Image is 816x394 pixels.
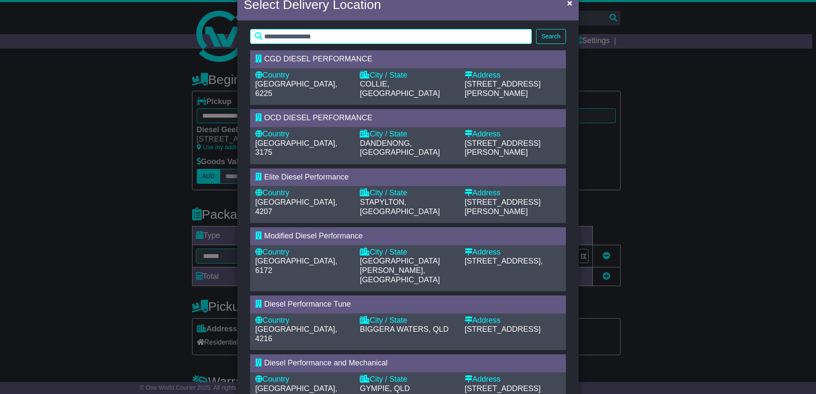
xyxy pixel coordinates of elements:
[465,325,541,333] span: [STREET_ADDRESS]
[465,71,561,80] div: Address
[536,29,566,44] button: Search
[264,55,372,63] span: CGD DIESEL PERFORMANCE
[255,188,351,198] div: Country
[264,359,388,367] span: Diesel Performance and Mechanical
[360,248,456,257] div: City / State
[255,139,337,157] span: [GEOGRAPHIC_DATA], 3175
[255,198,337,216] span: [GEOGRAPHIC_DATA], 4207
[255,257,337,275] span: [GEOGRAPHIC_DATA], 6172
[255,71,351,80] div: Country
[465,198,541,216] span: [STREET_ADDRESS][PERSON_NAME]
[465,248,561,257] div: Address
[360,375,456,384] div: City / State
[264,113,372,122] span: OCD DIESEL PERFORMANCE
[360,316,456,325] div: City / State
[255,80,337,98] span: [GEOGRAPHIC_DATA], 6225
[360,130,456,139] div: City / State
[360,325,449,333] span: BIGGERA WATERS, QLD
[360,188,456,198] div: City / State
[360,384,410,393] span: GYMPIE, QLD
[465,384,541,393] span: [STREET_ADDRESS]
[264,232,363,240] span: Modified Diesel Performance
[360,71,456,80] div: City / State
[465,80,541,98] span: [STREET_ADDRESS][PERSON_NAME]
[465,257,543,265] span: [STREET_ADDRESS],
[264,300,351,308] span: Diesel Performance Tune
[465,188,561,198] div: Address
[255,130,351,139] div: Country
[465,139,541,157] span: [STREET_ADDRESS][PERSON_NAME]
[255,375,351,384] div: Country
[465,130,561,139] div: Address
[360,257,440,284] span: [GEOGRAPHIC_DATA][PERSON_NAME], [GEOGRAPHIC_DATA]
[255,316,351,325] div: Country
[465,375,561,384] div: Address
[255,248,351,257] div: Country
[465,316,561,325] div: Address
[264,173,349,181] span: Elite Diesel Performance
[360,198,440,216] span: STAPYLTON, [GEOGRAPHIC_DATA]
[255,325,337,343] span: [GEOGRAPHIC_DATA], 4216
[360,139,440,157] span: DANDENONG, [GEOGRAPHIC_DATA]
[360,80,440,98] span: COLLIE, [GEOGRAPHIC_DATA]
